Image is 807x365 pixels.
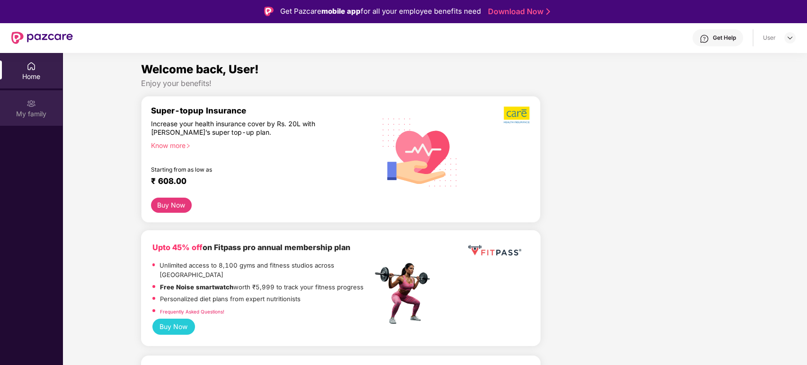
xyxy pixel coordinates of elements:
p: Personalized diet plans from expert nutritionists [160,294,301,304]
b: Upto 45% off [152,243,203,252]
strong: mobile app [321,7,361,16]
p: Unlimited access to 8,100 gyms and fitness studios across [GEOGRAPHIC_DATA] [160,261,372,280]
b: on Fitpass pro annual membership plan [152,243,350,252]
div: Get Help [713,34,736,42]
a: Frequently Asked Questions! [160,309,224,314]
div: Increase your health insurance cover by Rs. 20L with [PERSON_NAME]’s super top-up plan. [151,120,332,137]
img: svg+xml;base64,PHN2ZyB4bWxucz0iaHR0cDovL3d3dy53My5vcmcvMjAwMC9zdmciIHhtbG5zOnhsaW5rPSJodHRwOi8vd3... [375,106,465,198]
img: Logo [264,7,274,16]
div: User [763,34,776,42]
button: Buy Now [151,198,192,213]
img: svg+xml;base64,PHN2ZyB3aWR0aD0iMjAiIGhlaWdodD0iMjAiIHZpZXdCb3g9IjAgMCAyMCAyMCIgZmlsbD0ibm9uZSIgeG... [27,99,36,108]
img: svg+xml;base64,PHN2ZyBpZD0iSGVscC0zMngzMiIgeG1sbnM9Imh0dHA6Ly93d3cudzMub3JnLzIwMDAvc3ZnIiB3aWR0aD... [700,34,709,43]
div: Starting from as low as [151,166,332,173]
img: b5dec4f62d2307b9de63beb79f102df3.png [504,106,531,124]
div: ₹ 608.00 [151,176,363,188]
img: New Pazcare Logo [11,32,73,44]
span: right [186,143,191,148]
button: Buy Now [152,319,195,335]
strong: Free Noise smartwatch [160,283,233,291]
img: fpp.png [372,261,438,327]
img: fppp.png [466,242,523,259]
img: svg+xml;base64,PHN2ZyBpZD0iRHJvcGRvd24tMzJ4MzIiIHhtbG5zPSJodHRwOi8vd3d3LnczLm9yZy8yMDAwL3N2ZyIgd2... [786,34,794,42]
a: Download Now [488,7,547,17]
img: svg+xml;base64,PHN2ZyBpZD0iSG9tZSIgeG1sbnM9Imh0dHA6Ly93d3cudzMub3JnLzIwMDAvc3ZnIiB3aWR0aD0iMjAiIG... [27,61,36,71]
p: worth ₹5,999 to track your fitness progress [160,282,364,292]
div: Enjoy your benefits! [141,78,729,88]
div: Know more [151,141,367,148]
div: Get Pazcare for all your employee benefits need [280,6,481,17]
span: Welcome back, User! [141,62,259,76]
img: Stroke [546,7,550,17]
div: Super-topup Insurance [151,106,372,115]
